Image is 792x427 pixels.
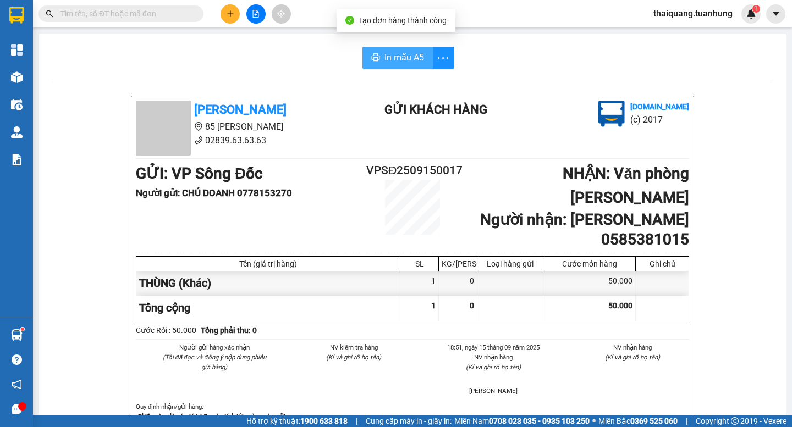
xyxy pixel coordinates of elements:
li: NV nhận hàng [576,342,690,352]
strong: 1900 633 818 [300,417,348,425]
li: 02839.63.63.63 [5,38,210,52]
li: [PERSON_NAME] [437,386,550,396]
i: (Tôi đã đọc và đồng ý nộp dung phiếu gửi hàng) [163,353,266,371]
button: plus [221,4,240,24]
span: printer [371,53,380,63]
img: warehouse-icon [11,126,23,138]
span: check-circle [345,16,354,25]
span: ⚪️ [592,419,596,423]
span: 0 [470,301,474,310]
span: more [433,51,454,65]
img: icon-new-feature [746,9,756,19]
li: 85 [PERSON_NAME] [136,120,340,134]
b: GỬI : VP Sông Đốc [136,164,263,182]
span: Tổng cộng [139,301,190,314]
li: NV nhận hàng [437,352,550,362]
img: warehouse-icon [11,71,23,83]
span: aim [277,10,285,18]
button: caret-down [766,4,785,24]
strong: -Phiếu này chỉ có giá trị 5 ngày tính từ ngày ngày gửi [136,413,285,420]
div: Cước món hàng [546,259,632,268]
li: NV kiểm tra hàng [298,342,411,352]
span: phone [63,40,72,49]
span: environment [63,26,72,35]
div: Loại hàng gửi [480,259,540,268]
b: [PERSON_NAME] [63,7,156,21]
li: (c) 2017 [630,113,689,126]
img: logo-vxr [9,7,24,24]
div: 0 [439,271,477,296]
img: dashboard-icon [11,44,23,56]
sup: 1 [752,5,760,13]
sup: 1 [21,328,24,331]
span: Miền Bắc [598,415,678,427]
span: phone [194,136,203,145]
b: Gửi khách hàng [384,103,487,117]
span: Tạo đơn hàng thành công [359,16,447,25]
strong: 0369 525 060 [630,417,678,425]
img: warehouse-icon [11,99,23,110]
button: more [432,47,454,69]
b: [DOMAIN_NAME] [630,102,689,111]
li: 85 [PERSON_NAME] [5,24,210,38]
span: Hỗ trợ kỹ thuật: [246,415,348,427]
div: Cước Rồi : 50.000 [136,324,196,336]
div: 50.000 [543,271,636,296]
span: Cung cấp máy in - giấy in: [366,415,452,427]
div: Tên (giá trị hàng) [139,259,397,268]
span: In mẫu A5 [384,51,424,64]
span: copyright [731,417,739,425]
i: (Kí và ghi rõ họ tên) [326,353,381,361]
span: thaiquang.tuanhung [645,7,741,20]
img: solution-icon [11,154,23,165]
span: 50.000 [608,301,632,310]
li: Người gửi hàng xác nhận [158,342,271,352]
button: printerIn mẫu A5 [362,47,433,69]
div: THÙNG (Khác) [136,271,400,296]
i: (Kí và ghi rõ họ tên) [466,363,521,371]
button: file-add [246,4,266,24]
span: | [356,415,358,427]
span: message [12,404,22,414]
span: search [46,10,53,18]
div: 1 [400,271,439,296]
span: file-add [252,10,260,18]
img: warehouse-icon [11,329,23,341]
span: | [686,415,687,427]
span: caret-down [771,9,781,19]
div: KG/[PERSON_NAME] [442,259,474,268]
button: aim [272,4,291,24]
b: [PERSON_NAME] [194,103,287,117]
li: 02839.63.63.63 [136,134,340,147]
li: 18:51, ngày 15 tháng 09 năm 2025 [437,342,550,352]
span: plus [227,10,234,18]
b: Người nhận : [PERSON_NAME] 0585381015 [480,210,689,248]
b: Người gửi : CHÚ DOANH 0778153270 [136,187,292,198]
h2: VPSĐ2509150017 [366,162,459,180]
b: GỬI : VP Sông Đốc [5,69,132,87]
i: (Kí và ghi rõ họ tên) [605,353,660,361]
span: Miền Nam [454,415,590,427]
span: 1 [754,5,758,13]
img: logo.jpg [598,101,625,127]
b: NHẬN : Văn phòng [PERSON_NAME] [563,164,689,207]
span: notification [12,379,22,390]
strong: 0708 023 035 - 0935 103 250 [489,417,590,425]
span: environment [194,122,203,131]
b: Tổng phải thu: 0 [201,326,257,335]
div: SL [403,259,436,268]
input: Tìm tên, số ĐT hoặc mã đơn [61,8,190,20]
span: question-circle [12,354,22,365]
div: Ghi chú [639,259,686,268]
span: 1 [431,301,436,310]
